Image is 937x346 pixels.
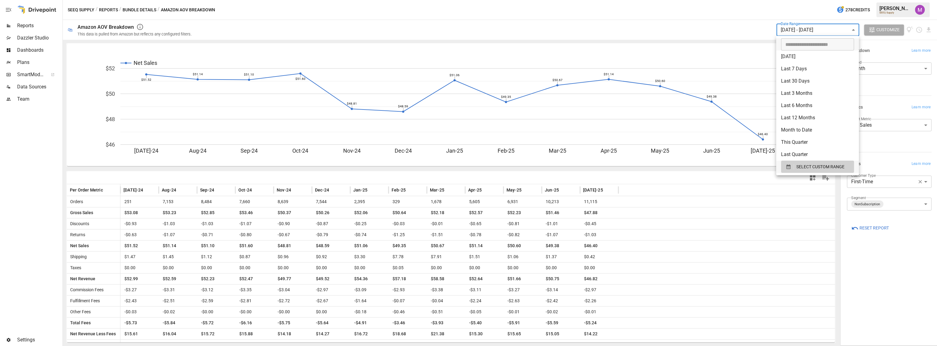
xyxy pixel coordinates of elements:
[776,99,859,112] li: Last 6 Months
[776,50,859,63] li: [DATE]
[776,87,859,99] li: Last 3 Months
[796,163,844,171] span: SELECT CUSTOM RANGE
[776,75,859,87] li: Last 30 Days
[776,112,859,124] li: Last 12 Months
[776,136,859,148] li: This Quarter
[776,148,859,161] li: Last Quarter
[776,63,859,75] li: Last 7 Days
[776,124,859,136] li: Month to Date
[781,161,854,173] button: SELECT CUSTOM RANGE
